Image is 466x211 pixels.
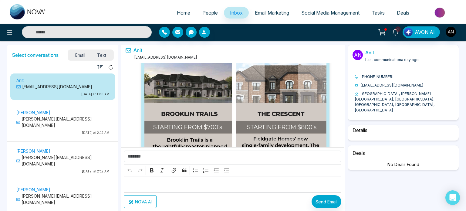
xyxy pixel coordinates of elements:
[69,51,91,59] span: Email
[255,10,289,16] span: Email Marketing
[397,10,409,16] span: Deals
[388,26,403,37] a: 2
[91,51,113,59] span: Text
[365,57,419,62] span: Last communication a day ago
[16,148,109,154] p: [PERSON_NAME]
[124,165,341,176] div: Editor toolbar
[445,190,460,205] div: Open Intercom Messenger
[16,154,109,167] p: [PERSON_NAME][EMAIL_ADDRESS][DOMAIN_NAME]
[404,28,413,36] img: Lead Flow
[418,6,462,19] img: Market-place.gif
[403,26,440,38] button: AVON AI
[16,193,109,206] p: [PERSON_NAME][EMAIL_ADDRESS][DOMAIN_NAME]
[355,74,456,80] li: [PHONE_NUMBER]
[16,186,109,193] p: [PERSON_NAME]
[355,91,456,113] li: [GEOGRAPHIC_DATA], [PERSON_NAME][GEOGRAPHIC_DATA], [GEOGRAPHIC_DATA], [GEOGRAPHIC_DATA], [GEOGRAP...
[395,26,401,32] span: 2
[16,83,109,90] p: [EMAIL_ADDRESS][DOMAIN_NAME]
[446,27,456,37] img: User Avatar
[355,83,456,88] li: [EMAIL_ADDRESS][DOMAIN_NAME]
[124,195,157,208] button: NOVA AI
[16,109,109,116] p: [PERSON_NAME]
[353,50,363,60] p: An
[365,49,374,56] a: Anit
[301,10,360,16] span: Social Media Management
[171,7,196,19] a: Home
[312,195,341,208] button: Send Email
[230,10,243,16] span: Inbox
[224,7,249,19] a: Inbox
[124,176,341,193] div: Editor editing area: main
[366,7,391,19] a: Tasks
[133,55,197,60] span: [EMAIL_ADDRESS][DOMAIN_NAME]
[350,125,456,136] h6: Details
[16,169,109,174] p: [DATE] at 2:12 AM
[16,116,109,128] p: [PERSON_NAME][EMAIL_ADDRESS][DOMAIN_NAME]
[202,10,218,16] span: People
[415,29,435,36] span: AVON AI
[350,161,456,168] div: No Deals Found
[177,10,190,16] span: Home
[16,131,109,135] p: [DATE] at 2:12 AM
[133,47,142,53] a: Anit
[295,7,366,19] a: Social Media Management
[10,4,46,19] img: Nova CRM Logo
[372,10,385,16] span: Tasks
[249,7,295,19] a: Email Marketing
[391,7,415,19] a: Deals
[12,52,59,58] h5: Select conversations
[16,92,109,97] p: [DATE] at 1:06 AM
[350,148,456,158] h6: Deals
[196,7,224,19] a: People
[16,77,109,83] p: Anit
